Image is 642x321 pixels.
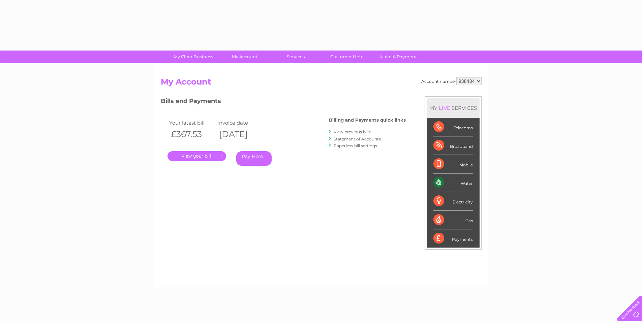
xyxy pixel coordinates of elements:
div: Account number [421,77,482,85]
td: Invoice date [216,118,264,127]
div: Water [433,173,473,192]
div: Mobile [433,155,473,173]
h4: Billing and Payments quick links [329,118,406,123]
div: Broadband [433,136,473,155]
a: My Account [217,51,272,63]
div: Electricity [433,192,473,211]
div: Payments [433,229,473,248]
th: [DATE] [216,127,264,141]
h2: My Account [161,77,482,90]
a: View previous bills [334,129,371,134]
div: Gas [433,211,473,229]
a: Paperless bill settings [334,143,377,148]
a: Statement of Accounts [334,136,381,141]
div: MY SERVICES [427,98,480,118]
div: Telecoms [433,118,473,136]
a: Services [268,51,324,63]
a: My Clear Business [165,51,221,63]
th: £367.53 [167,127,216,141]
a: Make A Payment [370,51,426,63]
a: . [167,151,226,161]
a: Customer Help [319,51,375,63]
td: Your latest bill [167,118,216,127]
h3: Bills and Payments [161,96,406,108]
a: Pay Here [236,151,272,166]
div: LIVE [437,105,452,111]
